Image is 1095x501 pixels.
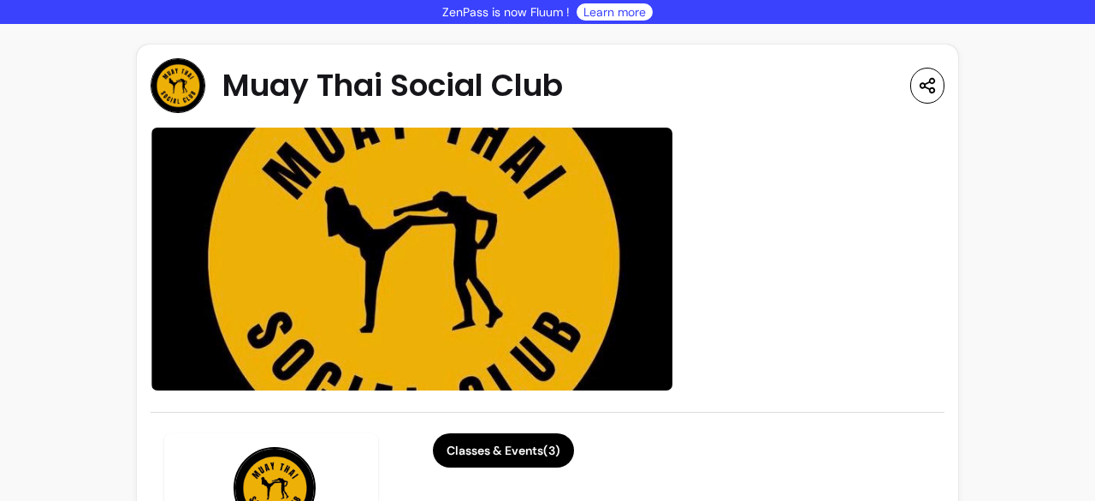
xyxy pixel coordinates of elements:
[583,3,646,21] a: Learn more
[433,433,574,468] button: Classes & Events(3)
[151,58,205,113] img: Provider image
[222,69,563,103] span: Muay Thai Social Club
[151,127,673,391] img: image-0
[442,3,570,21] p: ZenPass is now Fluum !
